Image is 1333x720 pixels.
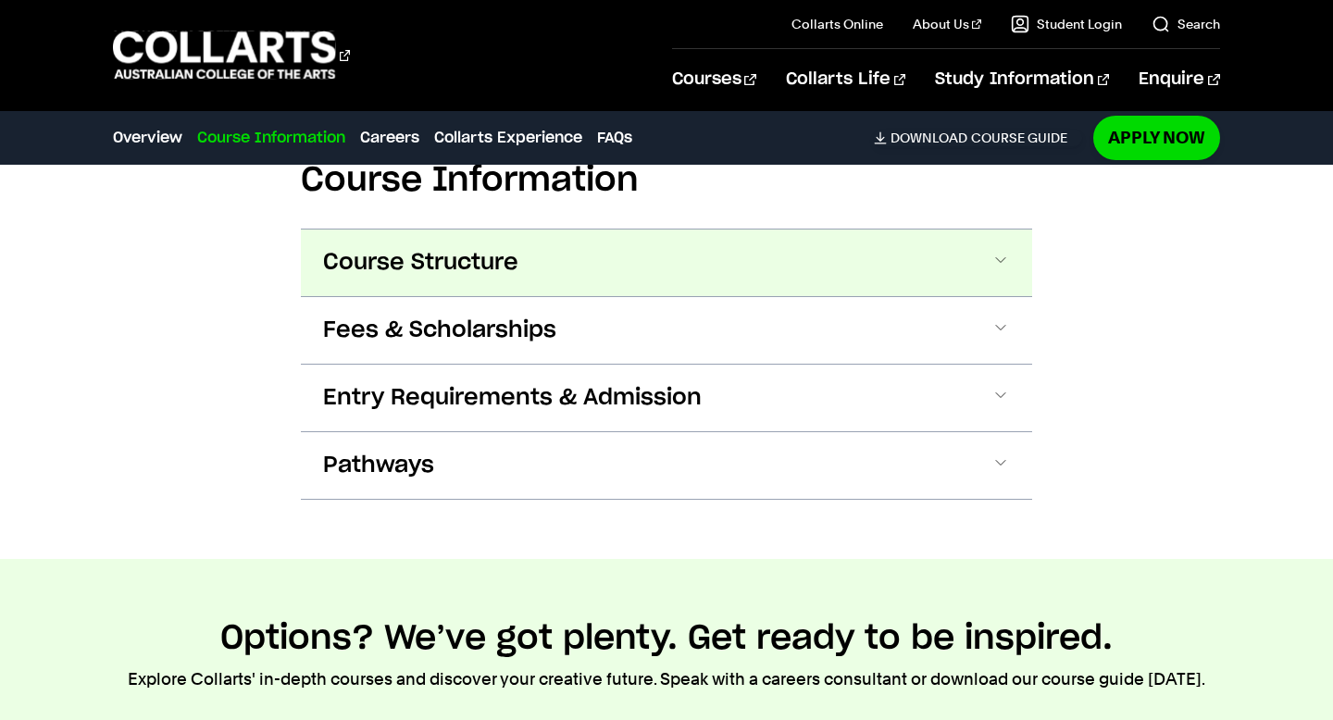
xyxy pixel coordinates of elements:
a: Courses [672,49,756,110]
h2: Options? We’ve got plenty. Get ready to be inspired. [220,618,1113,659]
h2: Course Information [301,160,1032,201]
a: Collarts Online [791,15,883,33]
span: Pathways [323,451,434,480]
a: Enquire [1139,49,1219,110]
button: Fees & Scholarships [301,297,1032,364]
a: DownloadCourse Guide [874,130,1082,146]
a: Apply Now [1093,116,1220,159]
a: FAQs [597,127,632,149]
span: Entry Requirements & Admission [323,383,702,413]
div: Go to homepage [113,29,350,81]
a: Collarts Life [786,49,905,110]
button: Course Structure [301,230,1032,296]
a: Collarts Experience [434,127,582,149]
a: About Us [913,15,981,33]
a: Student Login [1011,15,1122,33]
a: Course Information [197,127,345,149]
span: Fees & Scholarships [323,316,556,345]
button: Entry Requirements & Admission [301,365,1032,431]
a: Study Information [935,49,1109,110]
p: Explore Collarts' in-depth courses and discover your creative future. Speak with a careers consul... [128,666,1205,692]
a: Search [1152,15,1220,33]
a: Careers [360,127,419,149]
a: Overview [113,127,182,149]
span: Download [891,130,967,146]
button: Pathways [301,432,1032,499]
span: Course Structure [323,248,518,278]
